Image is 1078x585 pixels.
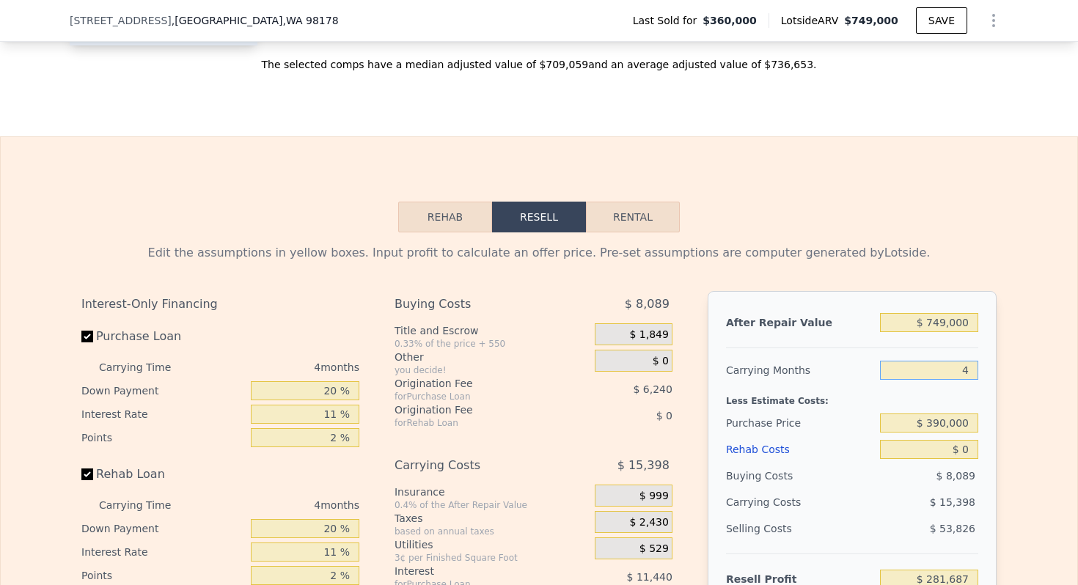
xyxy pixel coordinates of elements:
[282,15,338,26] span: , WA 98178
[726,463,874,489] div: Buying Costs
[200,493,359,517] div: 4 months
[930,523,975,534] span: $ 53,826
[726,383,978,410] div: Less Estimate Costs:
[200,356,359,379] div: 4 months
[726,436,874,463] div: Rehab Costs
[395,452,558,479] div: Carrying Costs
[81,426,245,449] div: Points
[617,452,670,479] span: $ 15,398
[81,331,93,342] input: Purchase Loan
[81,517,245,540] div: Down Payment
[81,323,245,350] label: Purchase Loan
[639,490,669,503] span: $ 999
[398,202,492,232] button: Rehab
[726,489,818,515] div: Carrying Costs
[99,356,194,379] div: Carrying Time
[81,379,245,402] div: Down Payment
[395,391,558,402] div: for Purchase Loan
[395,323,589,338] div: Title and Escrow
[81,244,997,262] div: Edit the assumptions in yellow boxes. Input profit to calculate an offer price. Pre-set assumptio...
[395,338,589,350] div: 0.33% of the price + 550
[395,564,558,578] div: Interest
[395,511,589,526] div: Taxes
[781,13,844,28] span: Lotside ARV
[395,485,589,499] div: Insurance
[726,309,874,336] div: After Repair Value
[70,45,1008,72] div: The selected comps have a median adjusted value of $709,059 and an average adjusted value of $736...
[627,571,672,583] span: $ 11,440
[726,515,874,542] div: Selling Costs
[395,350,589,364] div: Other
[81,540,245,564] div: Interest Rate
[625,291,670,317] span: $ 8,089
[656,410,672,422] span: $ 0
[936,470,975,482] span: $ 8,089
[844,15,898,26] span: $749,000
[916,7,967,34] button: SAVE
[726,357,874,383] div: Carrying Months
[70,13,172,28] span: [STREET_ADDRESS]
[703,13,757,28] span: $360,000
[81,461,245,487] label: Rehab Loan
[633,383,672,395] span: $ 6,240
[81,291,359,317] div: Interest-Only Financing
[629,328,668,342] span: $ 1,849
[395,537,589,552] div: Utilities
[81,402,245,426] div: Interest Rate
[395,417,558,429] div: for Rehab Loan
[633,13,703,28] span: Last Sold for
[99,493,194,517] div: Carrying Time
[653,355,669,368] span: $ 0
[81,468,93,480] input: Rehab Loan
[726,410,874,436] div: Purchase Price
[629,516,668,529] span: $ 2,430
[979,6,1008,35] button: Show Options
[639,542,669,556] span: $ 529
[395,402,558,417] div: Origination Fee
[172,13,339,28] span: , [GEOGRAPHIC_DATA]
[395,376,558,391] div: Origination Fee
[395,364,589,376] div: you decide!
[395,526,589,537] div: based on annual taxes
[930,496,975,508] span: $ 15,398
[586,202,680,232] button: Rental
[395,291,558,317] div: Buying Costs
[395,552,589,564] div: 3¢ per Finished Square Foot
[492,202,586,232] button: Resell
[395,499,589,511] div: 0.4% of the After Repair Value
